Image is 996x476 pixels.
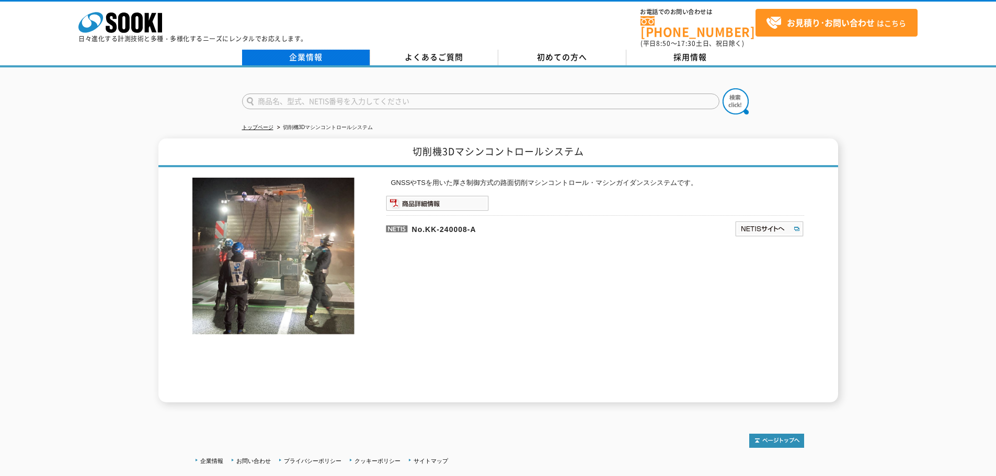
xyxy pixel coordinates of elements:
[640,39,744,48] span: (平日 ～ 土日、祝日除く)
[723,88,749,114] img: btn_search.png
[284,458,341,464] a: プライバシーポリシー
[755,9,918,37] a: お見積り･お問い合わせはこちら
[787,16,875,29] strong: お見積り･お問い合わせ
[200,458,223,464] a: 企業情報
[158,138,838,167] h1: 切削機3Dマシンコントロールシステム
[537,51,587,63] span: 初めての方へ
[640,9,755,15] span: お電話でのお問い合わせは
[354,458,400,464] a: クッキーポリシー
[386,215,634,240] p: No.KK-240008-A
[242,124,273,130] a: トップページ
[242,50,370,65] a: 企業情報
[370,50,498,65] a: よくあるご質問
[766,15,906,31] span: はこちら
[626,50,754,65] a: 採用情報
[677,39,696,48] span: 17:30
[78,36,307,42] p: 日々進化する計測技術と多種・多様化するニーズにレンタルでお応えします。
[391,178,804,189] p: GNSSやTSを用いた厚さ制御方式の路面切削マシンコントロール・マシンガイダンスシステムです。
[498,50,626,65] a: 初めての方へ
[414,458,448,464] a: サイトマップ
[242,94,719,109] input: 商品名、型式、NETIS番号を入力してください
[656,39,671,48] span: 8:50
[749,434,804,448] img: トップページへ
[236,458,271,464] a: お問い合わせ
[386,201,489,209] a: 商品詳細情報システム
[735,220,804,237] img: NETISサイトへ
[640,16,755,38] a: [PHONE_NUMBER]
[386,195,489,211] img: 商品詳細情報システム
[192,178,354,334] img: 切削機3Dマシンコントロールシステム
[275,122,373,133] li: 切削機3Dマシンコントロールシステム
